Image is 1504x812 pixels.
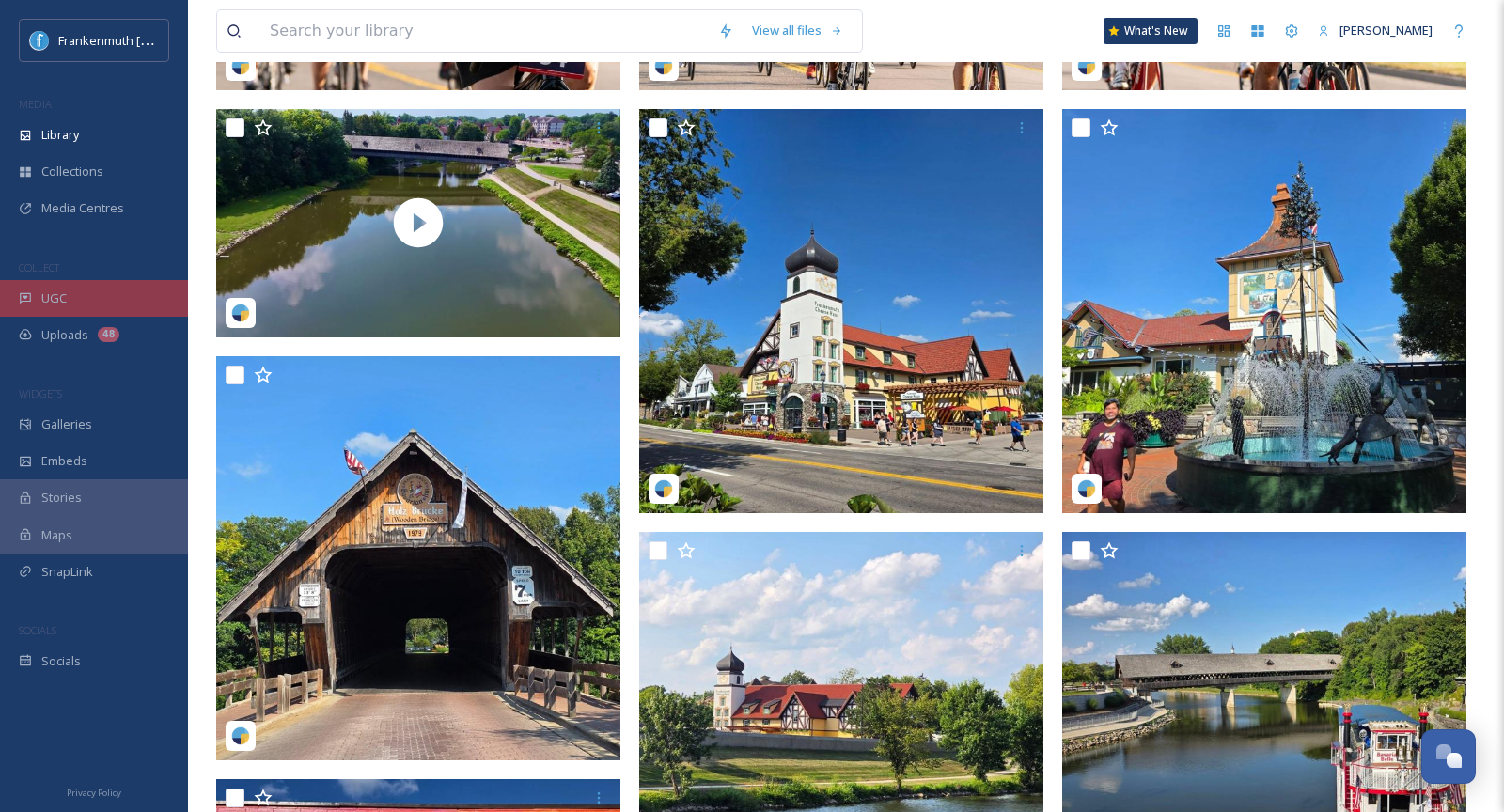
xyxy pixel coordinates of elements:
[19,386,62,400] span: WIDGETS
[67,780,121,803] a: Privacy Policy
[41,489,82,507] span: Stories
[1062,109,1466,513] img: weirdworldwithmartin-17989566752692565.jpeg
[1104,18,1198,44] a: What's New
[216,356,620,760] img: weirdworldwithmartin-17943402003018834.jpeg
[41,526,72,544] span: Maps
[1339,22,1433,39] span: [PERSON_NAME]
[67,787,121,799] span: Privacy Policy
[41,415,92,433] span: Galleries
[19,623,56,637] span: SOCIALS
[231,56,250,75] img: snapsea-logo.png
[41,326,88,344] span: Uploads
[654,479,673,498] img: snapsea-logo.png
[231,304,250,322] img: snapsea-logo.png
[41,289,67,307] span: UGC
[41,163,103,180] span: Collections
[41,199,124,217] span: Media Centres
[231,726,250,745] img: snapsea-logo.png
[743,12,853,49] a: View all files
[19,97,52,111] span: MEDIA
[98,327,119,342] div: 48
[1077,56,1096,75] img: snapsea-logo.png
[58,31,200,49] span: Frankenmuth [US_STATE]
[41,563,93,581] span: SnapLink
[260,10,709,52] input: Search your library
[654,56,673,75] img: snapsea-logo.png
[30,31,49,50] img: Social%20Media%20PFP%202025.jpg
[41,652,81,670] span: Socials
[1421,729,1476,784] button: Open Chat
[639,109,1043,513] img: weirdworldwithmartin-18059735723073088.jpeg
[41,452,87,470] span: Embeds
[41,126,79,144] span: Library
[1308,12,1442,49] a: [PERSON_NAME]
[19,260,59,274] span: COLLECT
[1077,479,1096,498] img: snapsea-logo.png
[216,109,620,337] img: thumbnail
